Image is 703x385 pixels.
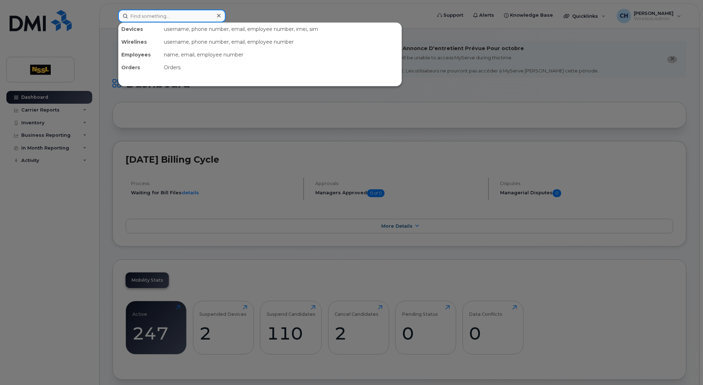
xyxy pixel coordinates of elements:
div: Employees [118,48,161,61]
div: username, phone number, email, employee number, imei, sim [161,23,402,36]
div: name, email, employee number [161,48,402,61]
div: username, phone number, email, employee number [161,36,402,48]
div: Devices [118,23,161,36]
div: Orders [118,61,161,74]
div: Orders [161,61,402,74]
div: Wirelines [118,36,161,48]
